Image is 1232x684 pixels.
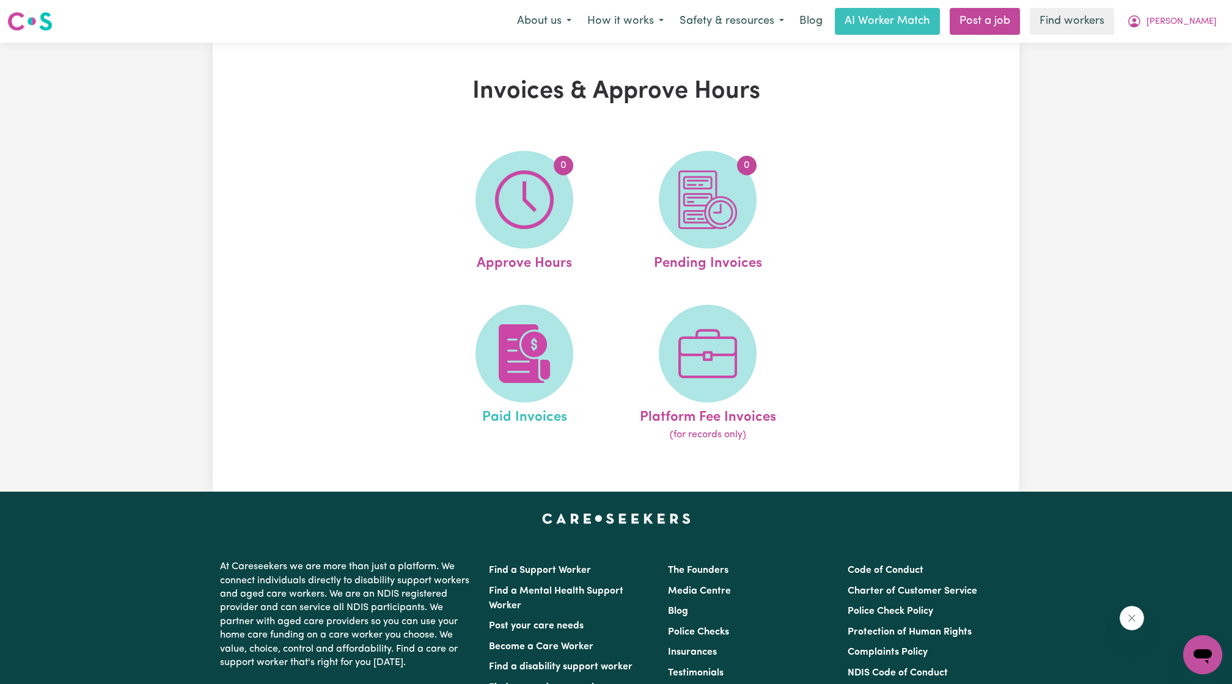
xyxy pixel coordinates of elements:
[668,586,731,596] a: Media Centre
[554,156,573,175] span: 0
[669,428,746,442] span: (for records only)
[436,151,612,274] a: Approve Hours
[620,305,796,443] a: Platform Fee Invoices(for records only)
[668,606,688,616] a: Blog
[477,249,572,274] span: Approve Hours
[848,668,948,678] a: NDIS Code of Conduct
[7,10,53,32] img: Careseekers logo
[489,642,593,652] a: Become a Care Worker
[7,7,53,35] a: Careseekers logo
[1183,635,1222,674] iframe: Button to launch messaging window
[848,606,933,616] a: Police Check Policy
[579,9,672,34] button: How it works
[668,647,717,657] a: Insurances
[792,8,830,35] a: Blog
[1120,606,1144,630] iframe: Close message
[509,9,579,34] button: About us
[653,249,761,274] span: Pending Invoices
[848,647,928,657] a: Complaints Policy
[7,9,74,18] span: Need any help?
[436,305,612,443] a: Paid Invoices
[848,586,977,596] a: Charter of Customer Service
[668,627,729,637] a: Police Checks
[489,586,623,611] a: Find a Mental Health Support Worker
[542,514,691,523] a: Careseekers home page
[489,566,591,575] a: Find a Support Worker
[354,77,878,106] h1: Invoices & Approve Hours
[848,566,923,575] a: Code of Conduct
[620,151,796,274] a: Pending Invoices
[1030,8,1114,35] a: Find workers
[668,668,724,678] a: Testimonials
[489,662,632,672] a: Find a disability support worker
[737,156,757,175] span: 0
[672,9,792,34] button: Safety & resources
[668,566,728,575] a: The Founders
[639,402,776,428] span: Platform Fee Invoices
[482,402,566,428] span: Paid Invoices
[848,627,972,637] a: Protection of Human Rights
[1119,9,1225,34] button: My Account
[835,8,940,35] a: AI Worker Match
[950,8,1020,35] a: Post a job
[1146,15,1217,29] span: [PERSON_NAME]
[489,621,584,631] a: Post your care needs
[220,555,474,674] p: At Careseekers we are more than just a platform. We connect individuals directly to disability su...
